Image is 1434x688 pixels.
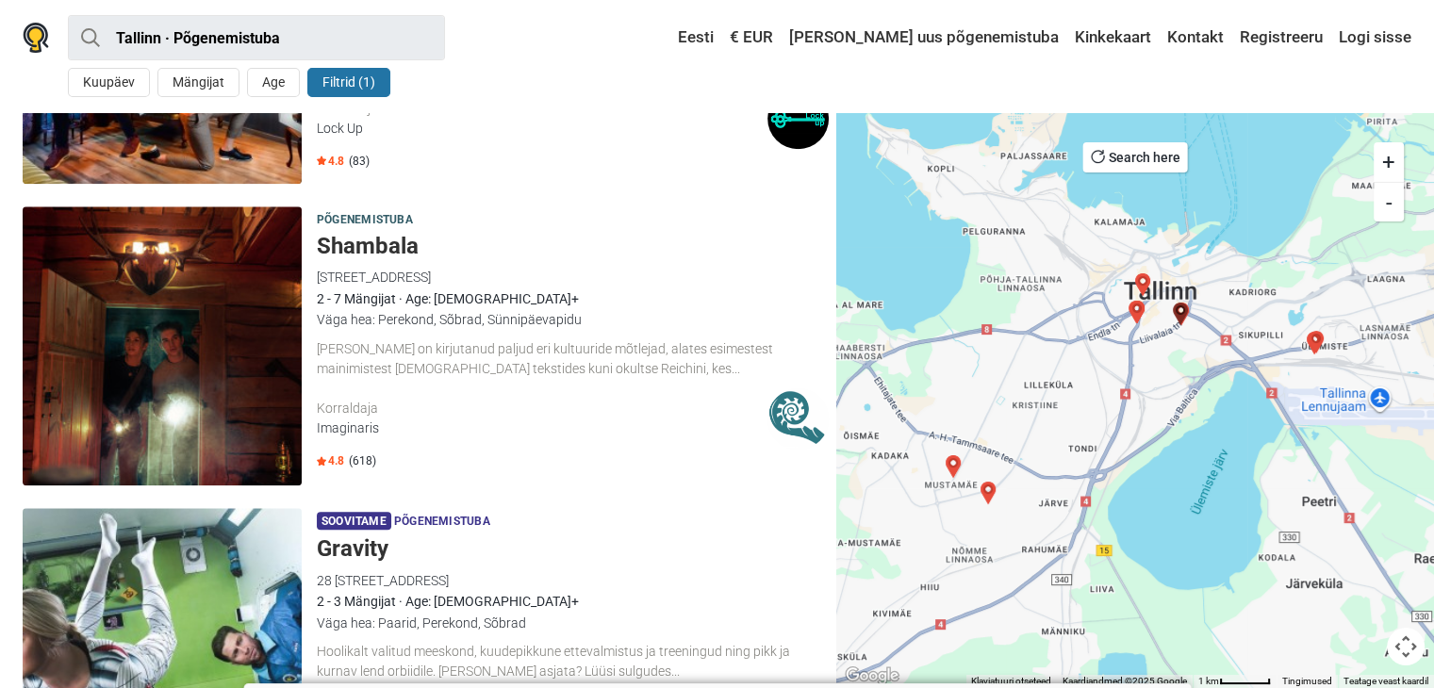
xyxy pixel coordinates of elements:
[841,663,903,688] a: Google Mapsis selle piirkonna avamine (avaneb uues aknas)
[725,21,778,55] a: € EUR
[977,482,999,504] div: Võlurite kool
[317,570,829,591] div: 28 [STREET_ADDRESS]
[971,675,1051,688] button: Klaviatuuri otseteed
[1126,301,1148,323] div: Baker Street 221 B
[784,21,1063,55] a: [PERSON_NAME] uus põgenemistuba
[1282,676,1332,686] a: Tingimused
[317,512,391,530] span: Soovitame
[1162,21,1228,55] a: Kontakt
[1193,675,1277,688] button: Kaardi mõõtkava: 1 km 51 piksli kohta
[317,339,829,379] div: [PERSON_NAME] on kirjutanud paljud eri kultuuride mõtlejad, alates esimestest mainimistest [DEMOG...
[1305,331,1327,353] div: 2 Paranoid
[317,288,829,309] div: 2 - 7 Mängijat · Age: [DEMOGRAPHIC_DATA]+
[317,642,829,681] div: Hoolikalt valitud meeskond, kuudepikkune ettevalmistus ja treeningud ning pikk ja kurnav lend orb...
[349,154,370,169] span: (83)
[317,453,344,468] span: 4.8
[767,388,829,450] img: Imaginaris
[317,233,829,260] h5: Shambala
[317,156,326,165] img: Star
[317,418,767,438] div: Imaginaris
[317,591,829,612] div: 2 - 3 Mängijat · Age: [DEMOGRAPHIC_DATA]+
[247,68,300,97] button: Age
[1387,628,1425,665] button: Kaardikaamera juhtnupud
[767,88,829,149] img: Lock Up
[1083,142,1188,172] button: Search here
[1169,303,1192,325] div: Shambala
[942,455,964,478] div: Radiatsioon
[23,23,49,53] img: Nowescape logo
[1343,676,1428,686] a: Teatage veast kaardil
[23,206,302,485] img: Shambala
[660,21,718,55] a: Eesti
[317,535,829,563] h5: Gravity
[68,68,150,97] button: Kuupäev
[1334,21,1411,55] a: Logi sisse
[317,613,829,633] div: Väga hea: Paarid, Perekond, Sõbrad
[1125,301,1147,323] div: Lastekodu saladus
[317,456,326,466] img: Star
[1235,21,1327,55] a: Registreeru
[1374,182,1404,221] button: -
[317,119,767,139] div: Lock Up
[1374,142,1404,182] button: +
[349,453,376,468] span: (618)
[1070,21,1156,55] a: Kinkekaart
[317,399,767,418] div: Korraldaja
[68,15,445,60] input: proovi “Tallinn”
[317,267,829,287] div: [STREET_ADDRESS]
[1131,273,1154,296] div: The Conjuring
[665,31,678,44] img: Eesti
[1303,332,1326,354] div: Paranoia
[394,512,490,532] span: Põgenemistuba
[1063,676,1187,686] span: Kaardiandmed ©2025 Google
[317,154,344,169] span: 4.8
[1198,676,1219,686] span: 1 km
[157,68,239,97] button: Mängijat
[317,210,413,231] span: Põgenemistuba
[841,663,903,688] img: Google
[317,309,829,330] div: Väga hea: Perekond, Sõbrad, Sünnipäevapidu
[307,68,390,97] button: Filtrid (1)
